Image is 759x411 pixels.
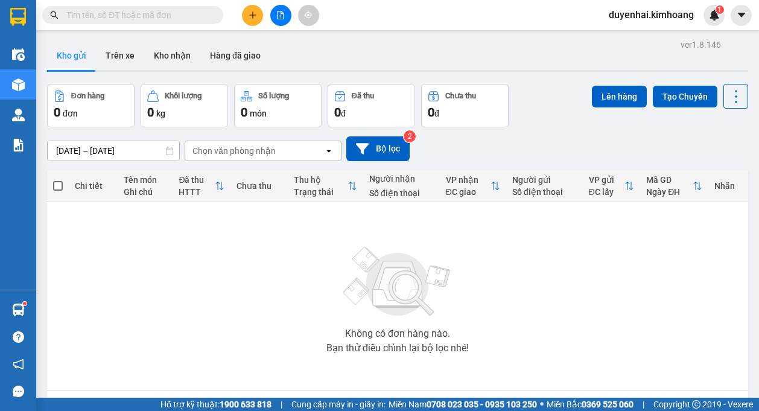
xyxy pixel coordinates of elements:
[50,11,59,19] span: search
[653,86,717,107] button: Tạo Chuyến
[716,5,724,14] sup: 1
[294,175,348,185] div: Thu hộ
[709,10,720,21] img: icon-new-feature
[512,187,577,197] div: Số điện thoại
[334,105,341,119] span: 0
[13,331,24,343] span: question-circle
[640,170,708,202] th: Toggle SortBy
[341,109,346,118] span: đ
[326,343,469,353] div: Bạn thử điều chỉnh lại bộ lọc nhé!
[427,400,537,409] strong: 0708 023 035 - 0935 103 250
[681,38,721,51] div: ver 1.8.146
[250,109,267,118] span: món
[440,170,506,202] th: Toggle SortBy
[337,240,458,324] img: svg+xml;base64,PHN2ZyBjbGFzcz0ibGlzdC1wbHVnX19zdmciIHhtbG5zPSJodHRwOi8vd3d3LnczLm9yZy8yMDAwL3N2Zy...
[71,92,104,100] div: Đơn hàng
[304,11,313,19] span: aim
[220,400,272,409] strong: 1900 633 818
[589,175,624,185] div: VP gửi
[270,5,291,26] button: file-add
[66,8,209,22] input: Tìm tên, số ĐT hoặc mã đơn
[47,84,135,127] button: Đơn hàng0đơn
[249,11,257,19] span: plus
[276,11,285,19] span: file-add
[12,304,25,316] img: warehouse-icon
[736,10,747,21] span: caret-down
[48,141,179,161] input: Select a date range.
[294,187,348,197] div: Trạng thái
[54,105,60,119] span: 0
[352,92,374,100] div: Đã thu
[124,187,167,197] div: Ghi chú
[583,170,640,202] th: Toggle SortBy
[75,181,112,191] div: Chi tiết
[589,187,624,197] div: ĐC lấy
[200,41,270,70] button: Hàng đã giao
[643,398,644,411] span: |
[96,41,144,70] button: Trên xe
[12,139,25,151] img: solution-icon
[434,109,439,118] span: đ
[179,187,215,197] div: HTTT
[345,329,450,339] div: Không có đơn hàng nào.
[173,170,230,202] th: Toggle SortBy
[192,145,276,157] div: Chọn văn phòng nhận
[324,146,334,156] svg: open
[291,398,386,411] span: Cung cấp máy in - giấy in:
[582,400,634,409] strong: 0369 525 060
[646,187,693,197] div: Ngày ĐH
[389,398,537,411] span: Miền Nam
[369,188,434,198] div: Số điện thoại
[445,92,476,100] div: Chưa thu
[144,41,200,70] button: Kho nhận
[592,86,647,107] button: Lên hàng
[12,78,25,91] img: warehouse-icon
[156,109,165,118] span: kg
[147,105,154,119] span: 0
[258,92,289,100] div: Số lượng
[512,175,577,185] div: Người gửi
[547,398,634,411] span: Miền Bắc
[124,175,167,185] div: Tên món
[446,175,491,185] div: VP nhận
[12,109,25,121] img: warehouse-icon
[179,175,215,185] div: Đã thu
[428,105,434,119] span: 0
[446,187,491,197] div: ĐC giao
[165,92,202,100] div: Khối lượng
[47,41,96,70] button: Kho gửi
[298,5,319,26] button: aim
[369,174,434,183] div: Người nhận
[237,181,282,191] div: Chưa thu
[23,302,27,305] sup: 1
[288,170,363,202] th: Toggle SortBy
[281,398,282,411] span: |
[540,402,544,407] span: ⚪️
[10,8,26,26] img: logo-vxr
[12,48,25,61] img: warehouse-icon
[234,84,322,127] button: Số lượng0món
[242,5,263,26] button: plus
[646,175,693,185] div: Mã GD
[599,7,703,22] span: duyenhai.kimhoang
[692,400,700,409] span: copyright
[63,109,78,118] span: đơn
[13,358,24,370] span: notification
[241,105,247,119] span: 0
[421,84,509,127] button: Chưa thu0đ
[346,136,410,161] button: Bộ lọc
[731,5,752,26] button: caret-down
[717,5,722,14] span: 1
[141,84,228,127] button: Khối lượng0kg
[404,130,416,142] sup: 2
[13,386,24,397] span: message
[714,181,742,191] div: Nhãn
[328,84,415,127] button: Đã thu0đ
[160,398,272,411] span: Hỗ trợ kỹ thuật:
